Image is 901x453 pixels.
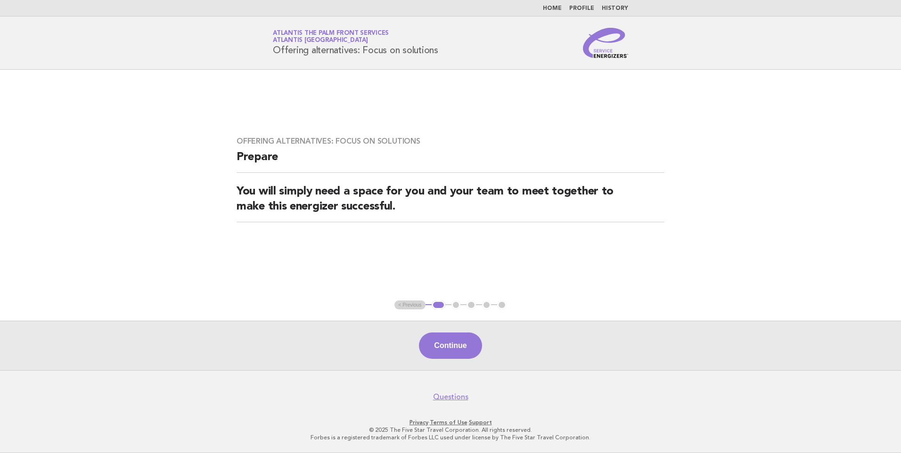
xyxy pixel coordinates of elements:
[432,300,445,310] button: 1
[273,38,368,44] span: Atlantis [GEOGRAPHIC_DATA]
[237,150,664,173] h2: Prepare
[410,419,428,426] a: Privacy
[273,30,389,43] a: Atlantis The Palm Front ServicesAtlantis [GEOGRAPHIC_DATA]
[469,419,492,426] a: Support
[162,434,739,441] p: Forbes is a registered trademark of Forbes LLC used under license by The Five Star Travel Corpora...
[237,184,664,222] h2: You will simply need a space for you and your team to meet together to make this energizer succes...
[569,6,594,11] a: Profile
[433,392,468,402] a: Questions
[273,31,438,55] h1: Offering alternatives: Focus on solutions
[430,419,467,426] a: Terms of Use
[543,6,562,11] a: Home
[583,28,628,58] img: Service Energizers
[419,332,482,359] button: Continue
[602,6,628,11] a: History
[162,419,739,426] p: · ·
[162,426,739,434] p: © 2025 The Five Star Travel Corporation. All rights reserved.
[237,137,664,146] h3: Offering alternatives: Focus on solutions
